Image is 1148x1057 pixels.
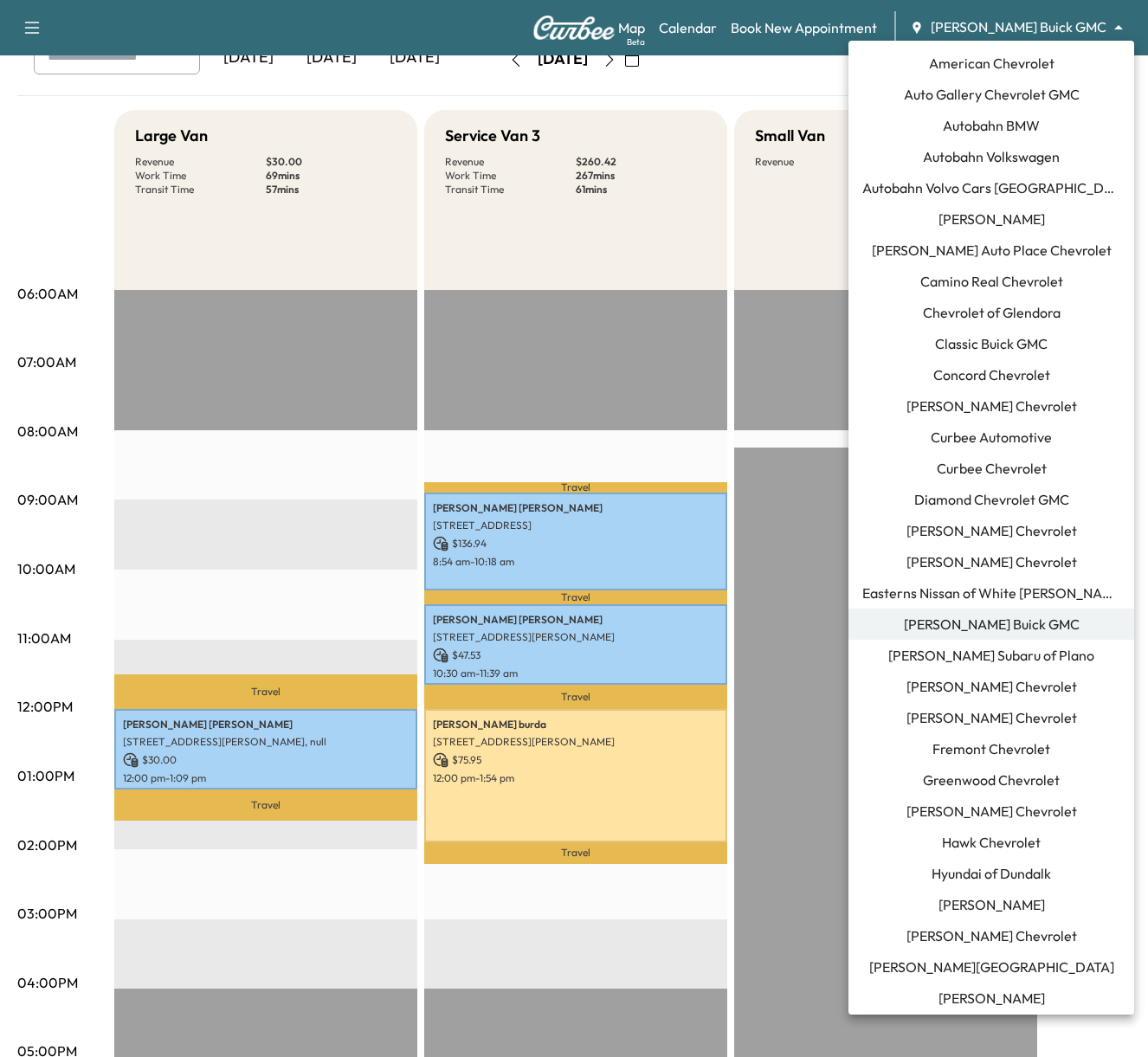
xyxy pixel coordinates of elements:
span: [PERSON_NAME] Chevrolet [906,551,1077,572]
span: Curbee Automotive [931,427,1052,448]
span: [PERSON_NAME] Chevrolet [906,801,1077,822]
span: [PERSON_NAME][GEOGRAPHIC_DATA] [869,957,1114,977]
span: Easterns Nissan of White [PERSON_NAME] [862,583,1120,603]
span: Auto Gallery Chevrolet GMC [904,84,1080,105]
span: Greenwood Chevrolet [923,770,1060,790]
span: Fremont Chevrolet [932,738,1050,759]
span: Classic Buick GMC [935,333,1048,354]
span: American Chevrolet [929,53,1054,74]
span: [PERSON_NAME] [938,894,1045,915]
span: Concord Chevrolet [933,364,1050,385]
span: Autobahn Volkswagen [923,146,1060,167]
span: Diamond Chevrolet GMC [914,489,1069,510]
span: [PERSON_NAME] [938,988,1045,1009]
span: Autobahn BMW [943,115,1040,136]
span: [PERSON_NAME] [938,209,1045,229]
span: [PERSON_NAME] Chevrolet [906,925,1077,946]
span: [PERSON_NAME] Chevrolet [906,520,1077,541]
span: [PERSON_NAME] Buick GMC [904,614,1080,635]
span: [PERSON_NAME] Subaru of Plano [888,645,1094,666]
span: Hawk Chevrolet [942,832,1041,853]
span: Camino Real Chevrolet [920,271,1063,292]
span: Curbee Chevrolet [937,458,1047,479]
span: [PERSON_NAME] Chevrolet [906,676,1077,697]
span: Chevrolet of Glendora [923,302,1061,323]
span: Autobahn Volvo Cars [GEOGRAPHIC_DATA] [862,177,1120,198]
span: [PERSON_NAME] Chevrolet [906,396,1077,416]
span: [PERSON_NAME] Auto Place Chevrolet [872,240,1112,261]
span: [PERSON_NAME] Chevrolet [906,707,1077,728]
span: Hyundai of Dundalk [932,863,1051,884]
